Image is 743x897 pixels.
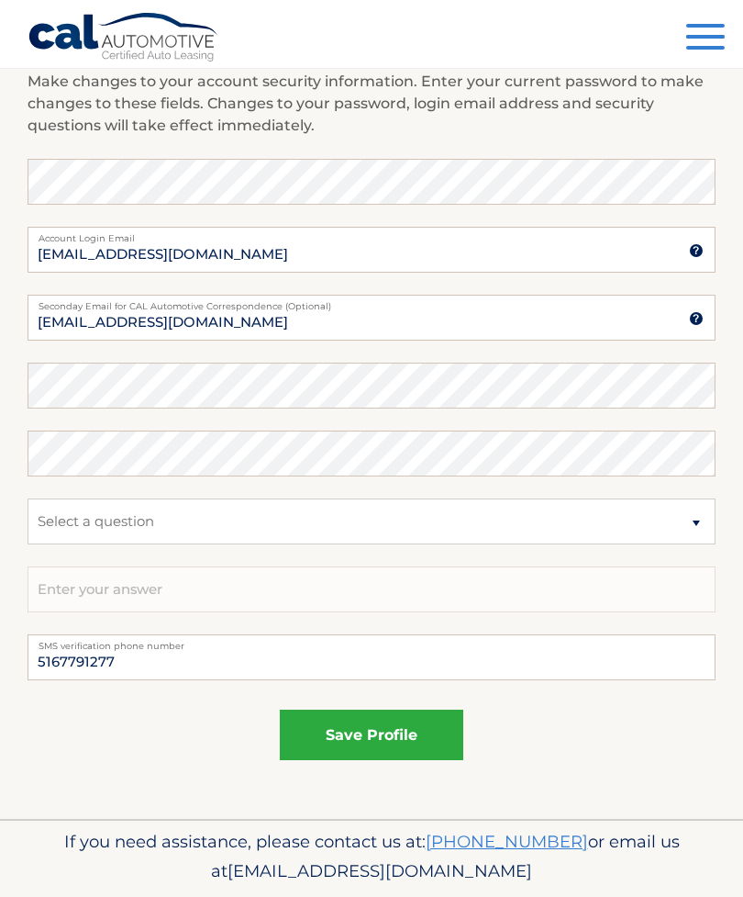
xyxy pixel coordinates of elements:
p: Make changes to your account security information. Enter your current password to make changes to... [28,71,715,137]
span: [EMAIL_ADDRESS][DOMAIN_NAME] [227,860,532,881]
label: Account Login Email [28,227,715,241]
label: Seconday Email for CAL Automotive Correspondence (Optional) [28,295,715,309]
input: Account Login Email [28,227,715,273]
a: [PHONE_NUMBER] [426,831,588,852]
button: save profile [280,710,463,760]
p: If you need assistance, please contact us at: or email us at [28,827,715,886]
label: SMS verification phone number [28,634,715,649]
a: Cal Automotive [28,12,220,65]
input: Enter your answer [28,566,715,612]
button: Menu [686,24,725,54]
input: Telephone number for SMS login verification [28,634,715,680]
input: Seconday Email for CAL Automotive Correspondence (Optional) [28,295,715,341]
img: tooltip.svg [689,243,704,258]
img: tooltip.svg [689,311,704,326]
